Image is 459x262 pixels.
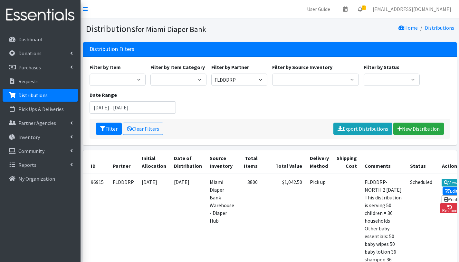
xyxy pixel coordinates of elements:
th: Total Items [238,150,262,174]
p: Distributions [18,92,48,98]
label: Filter by Item Category [150,63,205,71]
a: My Organization [3,172,78,185]
th: Shipping Cost [333,150,361,174]
label: Filter by Item [90,63,121,71]
img: HumanEssentials [3,4,78,26]
p: Requests [18,78,39,85]
button: Filter [96,123,122,135]
p: Reports [18,162,36,168]
th: ID [83,150,109,174]
th: Initial Allocation [138,150,170,174]
a: Export Distributions [333,123,392,135]
p: Community [18,148,44,154]
a: Reports [3,158,78,171]
p: Partner Agencies [18,120,56,126]
th: Source Inventory [206,150,238,174]
a: Requests [3,75,78,88]
label: Filter by Partner [211,63,249,71]
label: Filter by Source Inventory [272,63,332,71]
a: Clear Filters [123,123,163,135]
span: 2 [362,5,366,10]
p: Purchases [18,64,41,71]
h3: Distribution Filters [90,46,134,53]
input: January 1, 2011 - December 31, 2011 [90,101,176,114]
p: Donations [18,50,42,56]
h1: Distributions [86,23,268,35]
a: Community [3,145,78,157]
p: Dashboard [18,36,42,43]
th: Partner [109,150,138,174]
th: Date of Distribution [170,150,206,174]
a: Pick Ups & Deliveries [3,103,78,116]
th: Comments [361,150,406,174]
a: Distributions [425,25,454,31]
a: Home [398,25,418,31]
a: User Guide [302,3,335,15]
label: Filter by Status [364,63,399,71]
a: New Distribution [393,123,444,135]
a: Distributions [3,89,78,102]
a: 2 [353,3,368,15]
p: Pick Ups & Deliveries [18,106,64,112]
th: Delivery Method [306,150,333,174]
a: Donations [3,47,78,60]
th: Status [406,150,436,174]
label: Date Range [90,91,117,99]
a: [EMAIL_ADDRESS][DOMAIN_NAME] [368,3,456,15]
a: Inventory [3,131,78,144]
a: Dashboard [3,33,78,46]
a: Partner Agencies [3,116,78,129]
p: Inventory [18,134,40,140]
a: Purchases [3,61,78,74]
small: for Miami Diaper Bank [135,25,206,34]
p: My Organization [18,176,55,182]
th: Total Value [262,150,306,174]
